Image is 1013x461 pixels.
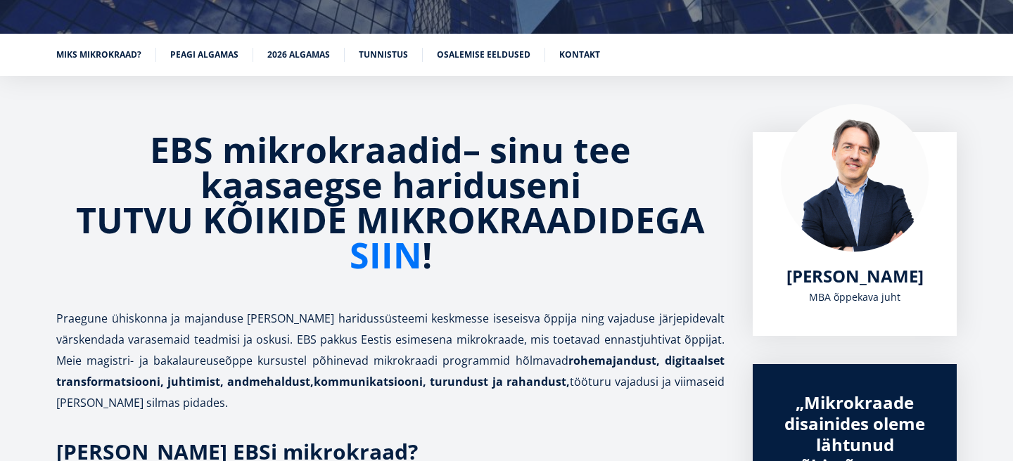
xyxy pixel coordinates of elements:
[56,48,141,62] a: Miks mikrokraad?
[437,48,530,62] a: Osalemise eeldused
[786,264,924,287] span: [PERSON_NAME]
[267,48,330,62] a: 2026 algamas
[56,308,725,413] p: Praegune ühiskonna ja majanduse [PERSON_NAME] haridussüsteemi keskmesse iseseisva õppija ning vaj...
[359,48,408,62] a: Tunnistus
[463,126,480,174] strong: –
[150,126,463,174] strong: EBS mikrokraadid
[559,48,600,62] a: Kontakt
[786,266,924,287] a: [PERSON_NAME]
[781,104,929,252] img: Marko Rillo
[314,374,569,389] strong: kommunikatsiooni, turundust ja rahandust,
[170,48,238,62] a: Peagi algamas
[350,238,422,273] a: SIIN
[76,126,705,279] strong: sinu tee kaasaegse hariduseni TUTVU KÕIKIDE MIKROKRAADIDEGA !
[781,287,929,308] div: MBA õppekava juht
